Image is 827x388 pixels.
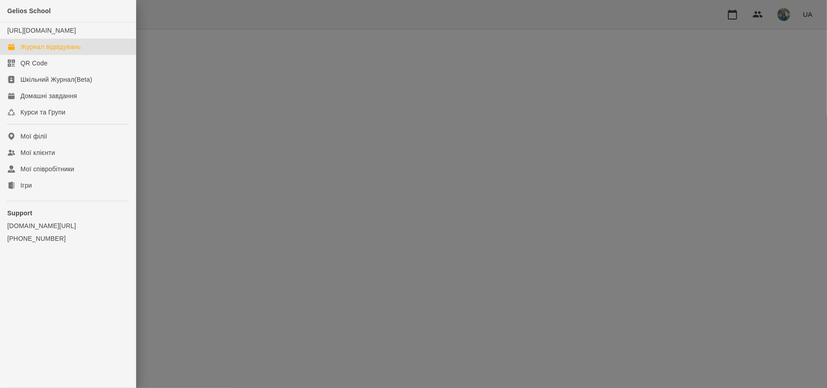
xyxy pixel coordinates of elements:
[20,181,32,190] div: Ігри
[20,108,65,117] div: Курси та Групи
[20,59,48,68] div: QR Code
[7,209,129,218] p: Support
[20,42,81,51] div: Журнал відвідувань
[20,132,47,141] div: Мої філії
[7,27,76,34] a: [URL][DOMAIN_NAME]
[20,148,55,157] div: Мої клієнти
[20,75,92,84] div: Шкільний Журнал(Beta)
[7,7,51,15] span: Gelios School
[7,234,129,243] a: [PHONE_NUMBER]
[20,164,74,174] div: Мої співробітники
[7,221,129,230] a: [DOMAIN_NAME][URL]
[20,91,77,100] div: Домашні завдання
